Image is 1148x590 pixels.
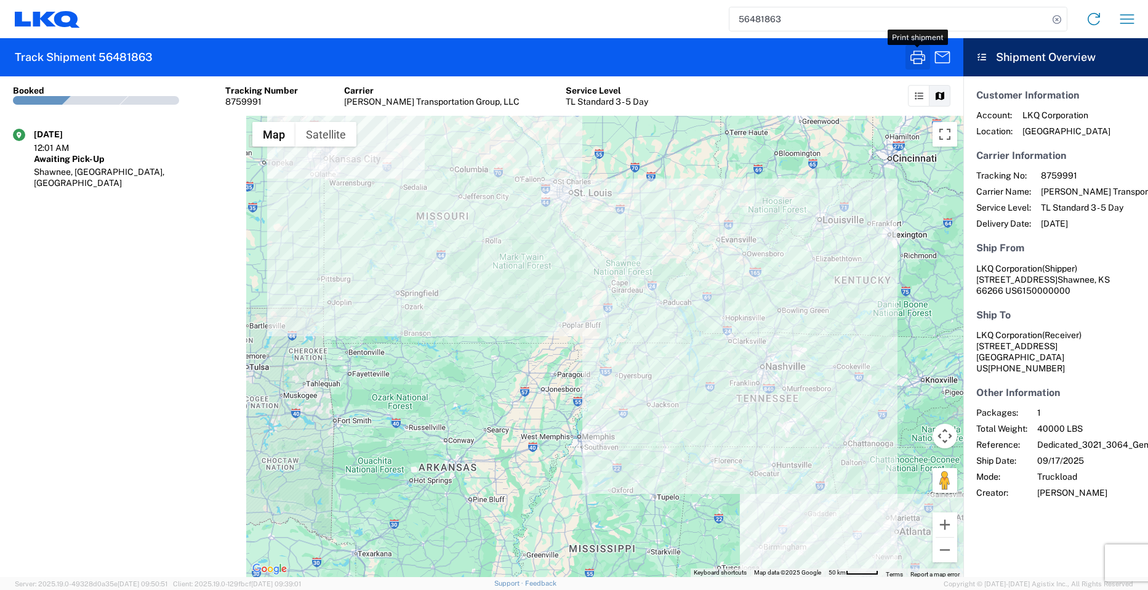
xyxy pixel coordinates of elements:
header: Shipment Overview [963,38,1148,76]
h5: Carrier Information [976,150,1135,161]
span: [DATE] 09:39:01 [251,580,301,588]
span: [DATE] 09:50:51 [118,580,167,588]
span: Copyright © [DATE]-[DATE] Agistix Inc., All Rights Reserved [944,578,1133,589]
h2: Track Shipment 56481863 [15,50,153,65]
img: Google [249,561,290,577]
input: Shipment, tracking or reference number [729,7,1048,31]
div: Carrier [344,85,520,96]
a: Open this area in Google Maps (opens a new window) [249,561,290,577]
div: 8759991 [225,96,298,107]
span: Ship Date: [976,455,1027,466]
span: [PHONE_NUMBER] [988,363,1065,373]
span: Mode: [976,471,1027,482]
span: Tracking No: [976,170,1031,181]
div: Service Level [566,85,648,96]
a: Feedback [525,580,556,587]
div: TL Standard 3 - 5 Day [566,96,648,107]
span: [GEOGRAPHIC_DATA] [1022,126,1110,137]
span: Creator: [976,487,1027,498]
h5: Ship From [976,242,1135,254]
span: Packages: [976,407,1027,418]
span: 50 km [829,569,846,576]
button: Show street map [252,122,295,147]
button: Map camera controls [933,424,957,448]
h5: Ship To [976,309,1135,321]
button: Toggle fullscreen view [933,122,957,147]
span: Total Weight: [976,423,1027,434]
div: Booked [13,85,44,96]
h5: Customer Information [976,89,1135,101]
span: Service Level: [976,202,1031,213]
span: (Shipper) [1042,264,1077,273]
div: [PERSON_NAME] Transportation Group, LLC [344,96,520,107]
span: LKQ Corporation [1022,110,1110,121]
div: Shawnee, [GEOGRAPHIC_DATA], [GEOGRAPHIC_DATA] [34,166,233,188]
address: [GEOGRAPHIC_DATA] US [976,329,1135,374]
span: 6150000000 [1017,286,1070,296]
a: Terms [886,571,903,578]
button: Map Scale: 50 km per 49 pixels [825,568,882,577]
div: Awaiting Pick-Up [34,153,233,164]
span: Account: [976,110,1013,121]
div: 12:01 AM [34,142,95,153]
button: Drag Pegman onto the map to open Street View [933,468,957,493]
address: Shawnee, KS 66266 US [976,263,1135,296]
button: Zoom out [933,538,957,562]
a: Report a map error [910,571,960,578]
span: LKQ Corporation [STREET_ADDRESS] [976,330,1082,351]
button: Show satellite imagery [295,122,356,147]
button: Zoom in [933,512,957,537]
span: Map data ©2025 Google [754,569,821,576]
div: [DATE] [34,129,95,140]
span: Reference: [976,439,1027,450]
span: Delivery Date: [976,218,1031,229]
span: Location: [976,126,1013,137]
h5: Other Information [976,387,1135,398]
span: Client: 2025.19.0-129fbcf [173,580,301,588]
span: Server: 2025.19.0-49328d0a35e [15,580,167,588]
span: [STREET_ADDRESS] [976,275,1058,285]
span: LKQ Corporation [976,264,1042,273]
button: Keyboard shortcuts [694,568,747,577]
div: Tracking Number [225,85,298,96]
span: (Receiver) [1042,330,1082,340]
span: Carrier Name: [976,186,1031,197]
a: Support [494,580,525,587]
